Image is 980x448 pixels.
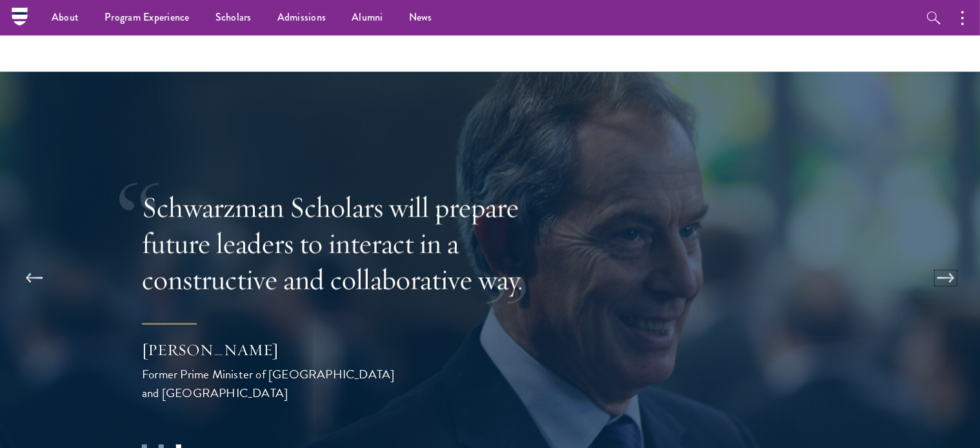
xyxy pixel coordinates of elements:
p: Schwarzman Scholars will prepare future leaders to interact in a constructive and collaborative way. [142,190,561,298]
div: Former Prime Minister of [GEOGRAPHIC_DATA] and [GEOGRAPHIC_DATA] [142,365,400,403]
div: [PERSON_NAME] [142,340,400,362]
